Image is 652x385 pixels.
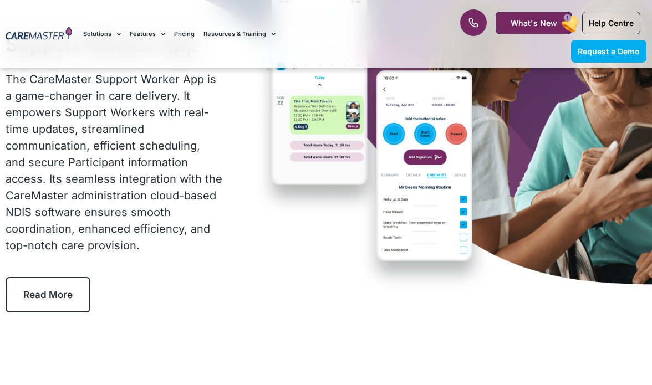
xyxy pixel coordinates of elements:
[496,12,572,34] a: What's New
[23,289,73,300] span: Read More
[6,277,90,312] a: Read More
[203,16,276,53] a: Resources & Training
[83,16,121,53] a: Solutions
[571,40,646,63] a: Request a Demo
[6,27,72,42] img: CareMaster Logo
[582,12,640,34] a: Help Centre
[6,71,223,254] div: The CareMaster Support Worker App is a game-changer in care delivery. It empowers Support Workers...
[130,16,165,53] a: Features
[174,16,195,53] a: Pricing
[589,18,634,28] span: Help Centre
[83,16,416,53] nav: Menu
[511,18,557,28] span: What's New
[578,47,640,56] span: Request a Demo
